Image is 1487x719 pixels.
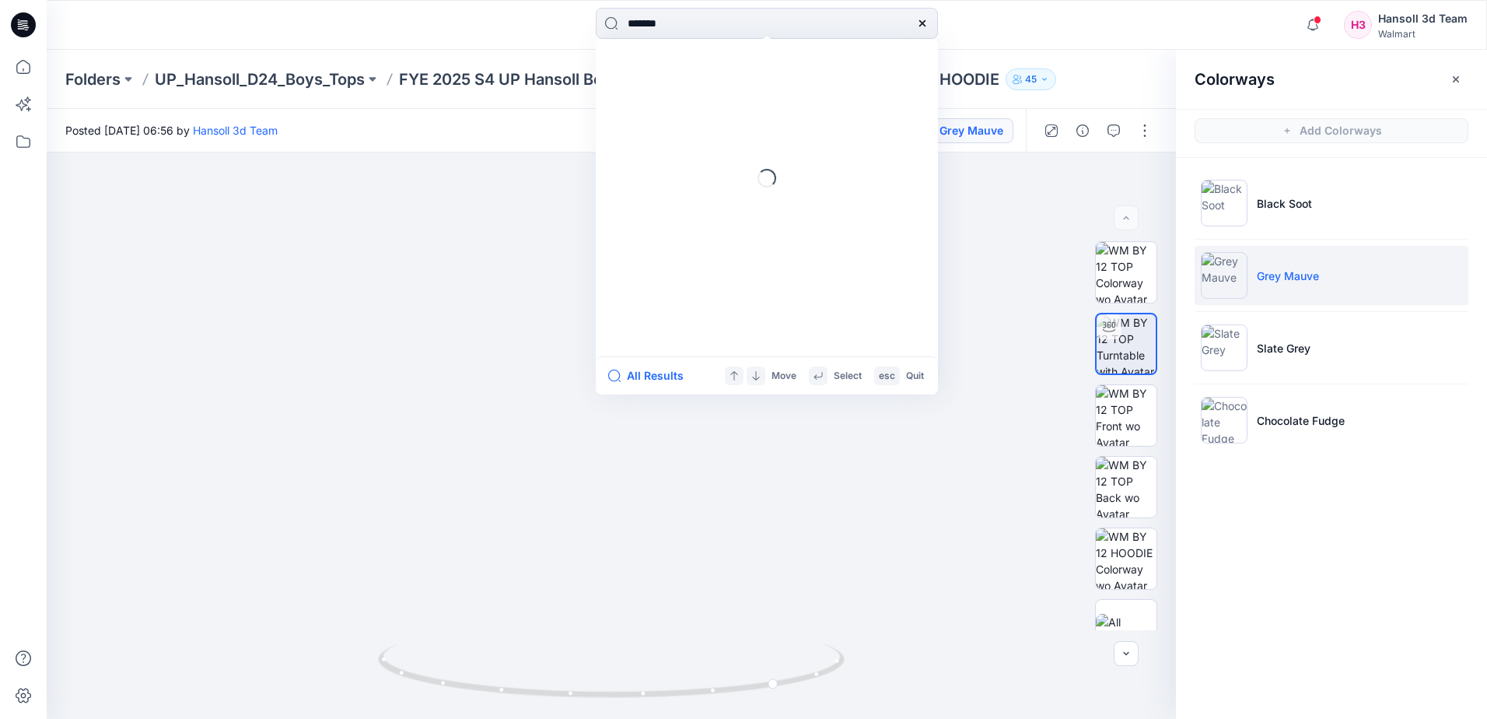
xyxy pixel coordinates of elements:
p: Move [771,368,796,384]
p: Select [834,368,862,384]
button: All Results [608,367,694,385]
p: 45 [1025,71,1037,88]
p: Chocolate Fudge [1257,412,1345,429]
img: WM BY 12 TOP Colorway wo Avatar [1096,242,1156,303]
img: Grey Mauve [1201,252,1247,299]
img: All colorways [1096,614,1156,647]
img: WM BY 12 TOP Front wo Avatar [1096,385,1156,446]
a: Hansoll 3d Team [193,124,278,137]
img: Chocolate Fudge [1201,397,1247,444]
div: Grey Mauve [939,122,1003,139]
p: Slate Grey [1257,340,1310,356]
p: Quit [906,368,924,384]
div: Walmart [1378,28,1468,40]
img: Slate Grey [1201,324,1247,371]
a: UP_Hansoll_D24_Boys_Tops [155,68,365,90]
div: H3 [1344,11,1372,39]
div: Hansoll 3d Team [1378,9,1468,28]
span: Posted [DATE] 06:56 by [65,122,278,139]
img: WM BY 12 HOODIE Colorway wo Avatar [1096,528,1156,589]
p: Grey Mauve [1257,268,1319,284]
p: esc [879,368,895,384]
a: FYE 2025 S4 UP Hansoll Boys Tops [399,68,660,90]
button: 45 [1006,68,1056,90]
button: Details [1070,118,1095,143]
img: Black Soot [1201,180,1247,226]
button: Grey Mauve [912,118,1013,143]
a: Folders [65,68,121,90]
img: WM BY 12 TOP Back wo Avatar [1096,457,1156,517]
img: WM BY 12 TOP Turntable with Avatar [1097,314,1156,374]
h2: Colorways [1195,70,1275,89]
p: Black Soot [1257,195,1312,212]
